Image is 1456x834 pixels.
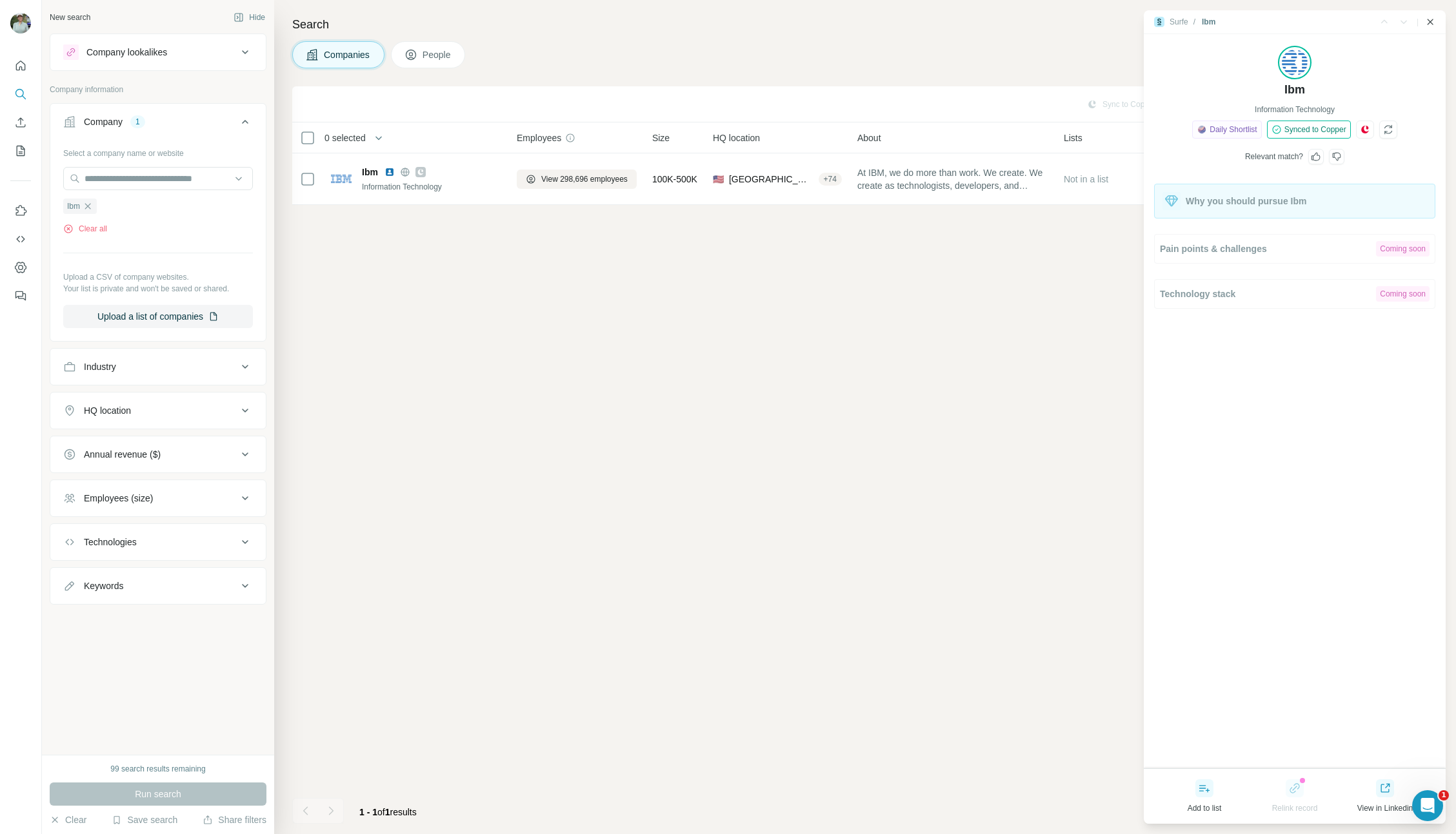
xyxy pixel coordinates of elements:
[385,807,390,817] span: 1
[819,173,842,185] div: + 74
[50,106,266,142] button: Company1
[84,115,123,128] div: Company
[10,199,31,222] button: Use Surfe on LinkedIn
[84,360,116,373] div: Industry
[67,200,80,212] span: Ibm
[1376,241,1430,257] div: Coming soon
[50,527,266,558] button: Technologies
[857,131,881,144] span: About
[10,54,31,77] button: Quick start
[50,813,86,826] button: Clear
[1193,16,1195,28] li: /
[292,15,1441,34] h4: Search
[84,579,123,592] div: Keywords
[517,131,561,144] span: Employees
[63,283,253,295] p: Your list is private and won't be saved or shared.
[50,351,266,382] button: Industry
[713,173,724,186] span: 🇺🇸
[110,763,205,775] div: 99 search results remaining
[1064,131,1082,144] span: Lists
[1376,286,1430,302] div: Coming soon
[1202,16,1215,28] div: Ibm
[1186,195,1306,208] span: Why you should pursue Ibm
[362,166,378,179] span: Ibm
[84,404,131,417] div: HQ location
[652,131,670,144] span: Size
[84,448,161,461] div: Annual revenue ($)
[423,48,452,61] span: People
[63,142,253,159] div: Select a company name or website
[1170,16,1188,28] div: Surfe
[359,807,417,817] span: results
[1245,151,1303,162] div: Relevant match ?
[10,82,31,106] button: Search
[50,84,266,95] p: Company information
[384,167,395,177] img: LinkedIn logo
[10,284,31,307] button: Feedback
[1439,790,1449,800] span: 1
[112,813,177,826] button: Save search
[86,46,167,59] div: Company lookalikes
[652,173,697,186] span: 100K-500K
[362,181,501,193] div: Information Technology
[203,813,266,826] button: Share filters
[1357,802,1413,814] span: View in Linkedin
[713,131,760,144] span: HQ location
[857,166,1048,192] span: At IBM, we do more than work. We create. We create as technologists, developers, and engineers. W...
[1417,16,1419,28] div: |
[50,37,266,68] button: Company lookalikes
[63,223,107,235] button: Clear all
[63,271,253,283] p: Upload a CSV of company websites.
[224,8,274,27] button: Hide
[324,48,371,61] span: Companies
[1160,242,1267,255] span: Pain points & challenges
[517,170,637,189] button: View 298,696 employees
[10,256,31,279] button: Dashboard
[1155,280,1435,308] button: Technology stackComing soon
[1155,235,1435,263] button: Pain points & challengesComing soon
[377,807,385,817] span: of
[1210,124,1257,135] span: Daily Shortlist
[541,173,628,185] span: View 298,696 employees
[1412,790,1443,821] iframe: Intercom live chat
[729,173,813,186] span: [GEOGRAPHIC_DATA], [US_STATE]
[1160,287,1235,300] span: Technology stack
[50,570,266,601] button: Keywords
[84,492,153,505] div: Employees (size)
[10,111,31,134] button: Enrich CSV
[331,175,352,183] img: Logo of Ibm
[1272,802,1318,814] span: Relink record
[50,439,266,470] button: Annual revenue ($)
[10,13,31,34] img: Avatar
[324,131,366,144] span: 0 selected
[84,536,137,548] div: Technologies
[1198,126,1206,133] img: check
[1284,81,1305,99] span: Ibm
[50,483,266,514] button: Employees (size)
[63,305,253,328] button: Upload a list of companies
[1155,184,1435,218] button: Why you should pursue Ibm
[10,139,31,162] button: My lists
[1425,17,1435,27] button: Close side panel
[50,395,266,426] button: HQ location
[1255,104,1335,115] span: Information Technology
[130,116,145,128] div: 1
[1284,124,1346,135] span: Synced to Copper
[1154,17,1164,27] img: Surfe Logo
[1064,174,1108,184] span: Not in a list
[1188,802,1222,814] span: Add to list
[50,12,90,23] div: New search
[10,228,31,251] button: Use Surfe API
[359,807,377,817] span: 1 - 1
